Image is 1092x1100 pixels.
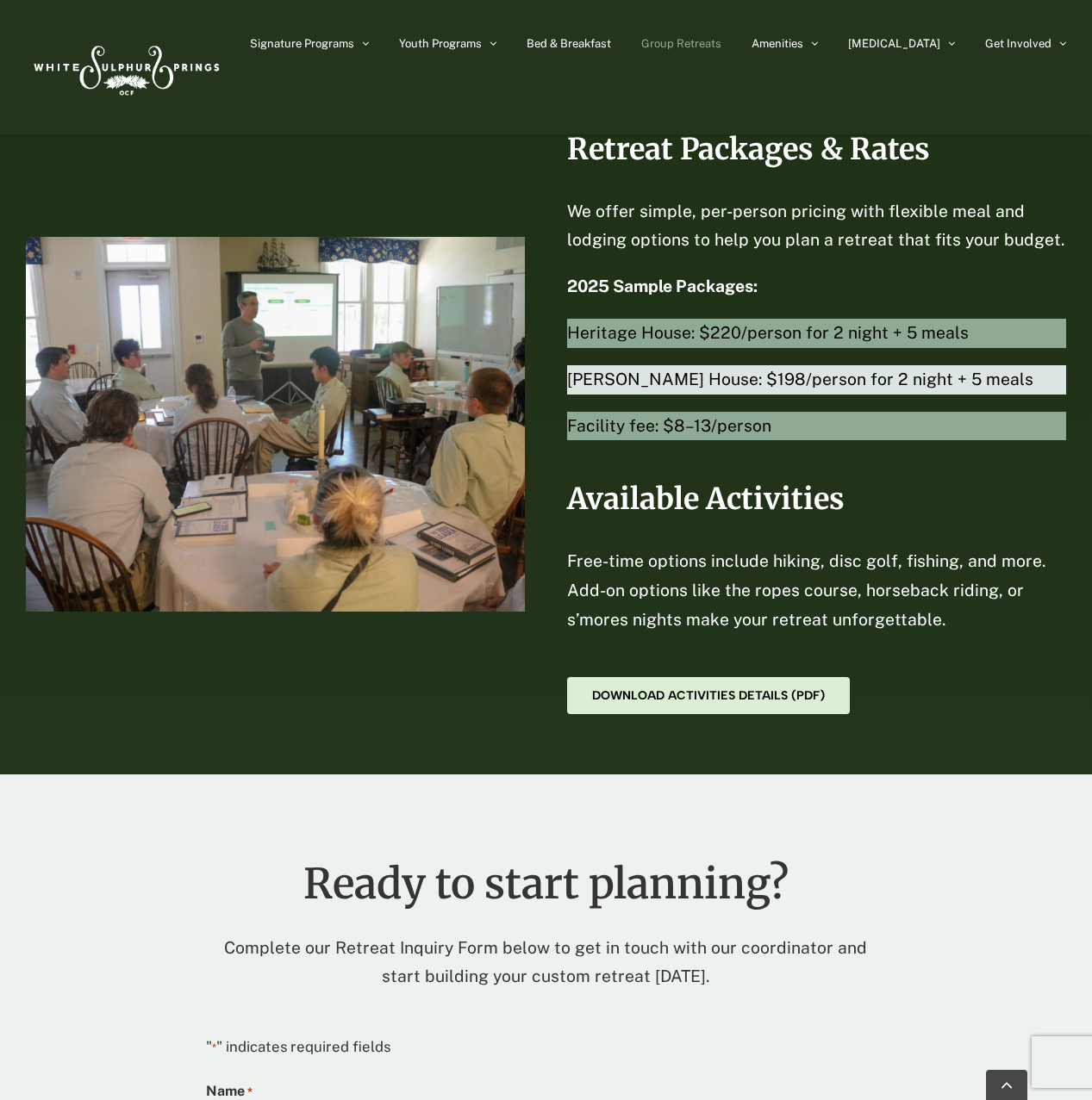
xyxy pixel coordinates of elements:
[26,27,224,108] img: White Sulphur Springs Logo
[567,319,1066,348] span: Heritage House: $220/person for 2 night + 5 meals
[206,934,886,992] p: Complete our Retreat Inquiry Form below to get in touch with our coordinator and start building y...
[641,38,721,49] span: Group Retreats
[592,688,825,703] span: Download Activities Details (PDF)
[527,38,611,49] span: Bed & Breakfast
[848,38,940,49] span: [MEDICAL_DATA]
[206,1035,886,1060] p: " " indicates required fields
[567,481,845,517] span: Available Activities
[567,365,1066,395] span: [PERSON_NAME] House: $198/person for 2 night + 5 meals
[250,38,354,49] span: Signature Programs
[399,38,482,49] span: Youth Programs
[206,863,886,906] h1: Ready to start planning?
[752,38,803,49] span: Amenities
[985,38,1051,49] span: Get Involved
[567,551,1045,629] span: Free-time options include hiking, disc golf, fishing, and more. Add-on options like the ropes cou...
[567,277,758,295] strong: 2025 Sample Packages:
[567,677,850,714] a: Download Activities Details (PDF)
[567,202,1064,250] span: We offer simple, per-person pricing with flexible meal and lodging options to help you plan a ret...
[567,412,1066,441] span: Facility fee: $8–13/person
[567,131,930,167] span: Retreat Packages & Rates
[26,237,525,612] img: IMG_9999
